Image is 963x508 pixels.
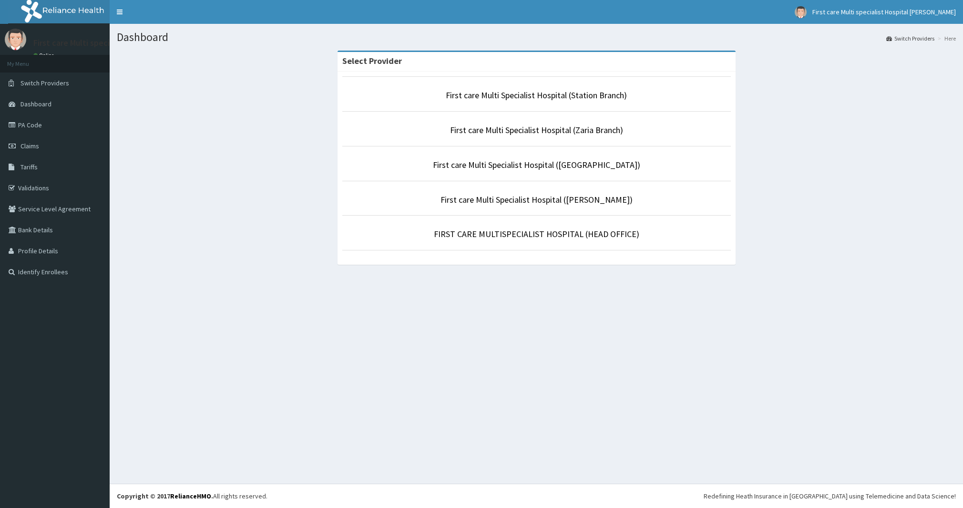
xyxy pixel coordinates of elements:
a: FIRST CARE MULTISPECIALIST HOSPITAL (HEAD OFFICE) [434,228,639,239]
li: Here [935,34,956,42]
span: First care Multi specialist Hospital [PERSON_NAME] [812,8,956,16]
a: First care Multi Specialist Hospital ([PERSON_NAME]) [441,194,633,205]
h1: Dashboard [117,31,956,43]
div: Redefining Heath Insurance in [GEOGRAPHIC_DATA] using Telemedicine and Data Science! [704,491,956,501]
img: User Image [5,29,26,50]
span: Dashboard [20,100,51,108]
span: Tariffs [20,163,38,171]
a: Online [33,52,56,59]
a: First care Multi Specialist Hospital (Station Branch) [446,90,627,101]
strong: Copyright © 2017 . [117,492,213,500]
a: First care Multi Specialist Hospital (Zaria Branch) [450,124,623,135]
strong: Select Provider [342,55,402,66]
p: First care Multi specialist Hospital [PERSON_NAME] [33,39,224,47]
a: RelianceHMO [170,492,211,500]
a: Switch Providers [886,34,934,42]
span: Switch Providers [20,79,69,87]
a: First care Multi Specialist Hospital ([GEOGRAPHIC_DATA]) [433,159,640,170]
span: Claims [20,142,39,150]
footer: All rights reserved. [110,484,963,508]
img: User Image [795,6,807,18]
